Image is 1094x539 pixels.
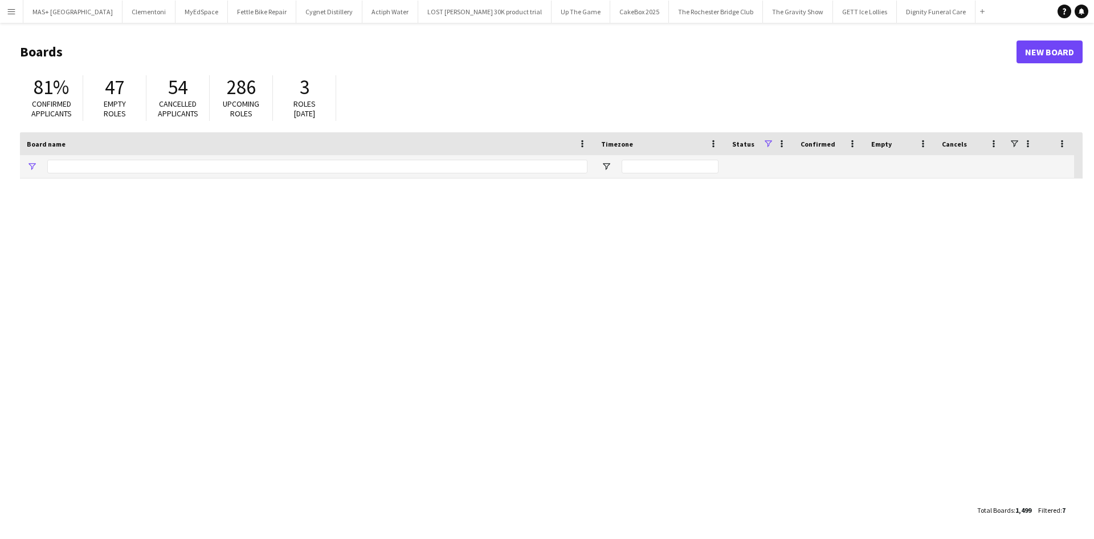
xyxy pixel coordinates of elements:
button: LOST [PERSON_NAME] 30K product trial [418,1,552,23]
span: 54 [168,75,187,100]
button: MyEdSpace [175,1,228,23]
span: Board name [27,140,66,148]
button: Open Filter Menu [27,161,37,172]
input: Timezone Filter Input [622,160,719,173]
button: GETT Ice Lollies [833,1,897,23]
button: Fettle Bike Repair [228,1,296,23]
button: Actiph Water [362,1,418,23]
button: Clementoni [123,1,175,23]
button: Cygnet Distillery [296,1,362,23]
div: : [1038,499,1066,521]
span: 1,499 [1015,506,1031,514]
span: Filtered [1038,506,1060,514]
span: 286 [227,75,256,100]
span: 3 [300,75,309,100]
span: Empty roles [104,99,126,119]
span: Status [732,140,754,148]
button: Open Filter Menu [601,161,611,172]
span: 47 [105,75,124,100]
span: 7 [1062,506,1066,514]
span: Timezone [601,140,633,148]
input: Board name Filter Input [47,160,587,173]
span: Cancelled applicants [158,99,198,119]
button: Dignity Funeral Care [897,1,975,23]
button: MAS+ [GEOGRAPHIC_DATA] [23,1,123,23]
button: Up The Game [552,1,610,23]
span: Empty [871,140,892,148]
button: The Gravity Show [763,1,833,23]
button: The Rochester Bridge Club [669,1,763,23]
span: Roles [DATE] [293,99,316,119]
h1: Boards [20,43,1017,60]
button: CakeBox 2025 [610,1,669,23]
div: : [977,499,1031,521]
span: Confirmed [801,140,835,148]
span: 81% [34,75,69,100]
a: New Board [1017,40,1083,63]
span: Total Boards [977,506,1014,514]
span: Confirmed applicants [31,99,72,119]
span: Cancels [942,140,967,148]
span: Upcoming roles [223,99,259,119]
